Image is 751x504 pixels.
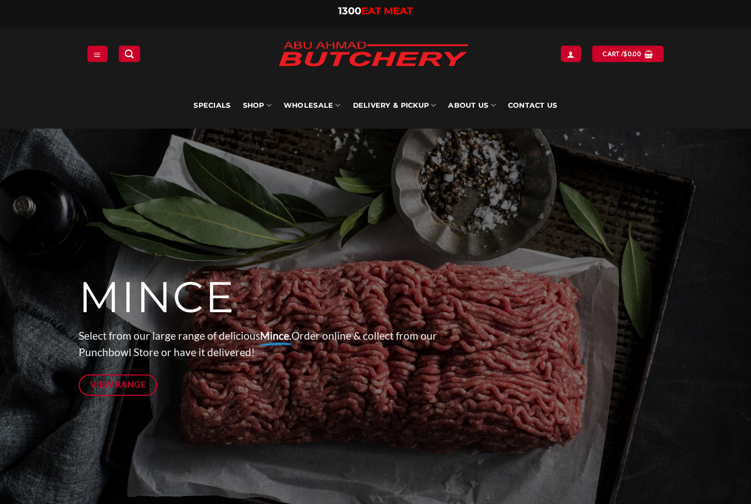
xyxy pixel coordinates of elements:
[448,82,495,129] a: About Us
[284,82,341,129] a: Wholesale
[90,378,146,391] span: View Range
[561,46,581,62] a: Login
[603,49,641,59] span: Cart /
[338,5,413,17] a: 1300EAT MEAT
[243,82,272,129] a: SHOP
[79,329,437,359] span: Select from our large range of delicious Order online & collect from our Punchbowl Store or have ...
[353,82,437,129] a: Delivery & Pickup
[361,5,413,17] span: EAT MEAT
[508,82,557,129] a: Contact Us
[194,82,230,129] a: Specials
[119,46,140,62] a: Search
[87,46,107,62] a: Menu
[269,34,478,76] img: Abu Ahmad Butchery
[623,50,641,57] bdi: 0.00
[79,374,157,396] a: View Range
[79,271,235,324] span: MINCE
[592,46,663,62] a: View cart
[623,49,627,59] span: $
[338,5,361,17] span: 1300
[260,329,291,342] strong: Mince.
